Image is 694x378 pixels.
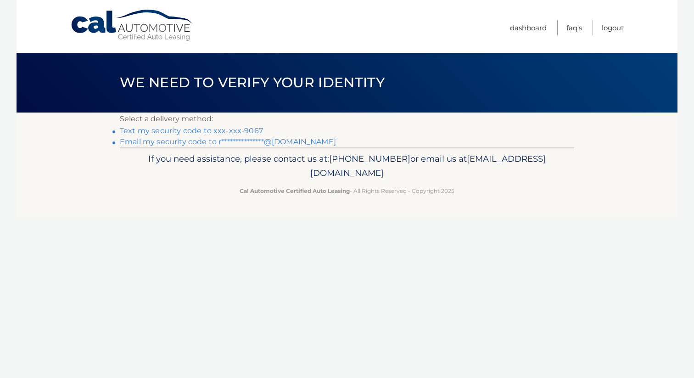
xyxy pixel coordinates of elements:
[70,9,194,42] a: Cal Automotive
[329,153,410,164] span: [PHONE_NUMBER]
[240,187,350,194] strong: Cal Automotive Certified Auto Leasing
[120,126,263,135] a: Text my security code to xxx-xxx-9067
[510,20,547,35] a: Dashboard
[126,152,568,181] p: If you need assistance, please contact us at: or email us at
[566,20,582,35] a: FAQ's
[120,74,385,91] span: We need to verify your identity
[602,20,624,35] a: Logout
[126,186,568,196] p: - All Rights Reserved - Copyright 2025
[120,113,574,125] p: Select a delivery method:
